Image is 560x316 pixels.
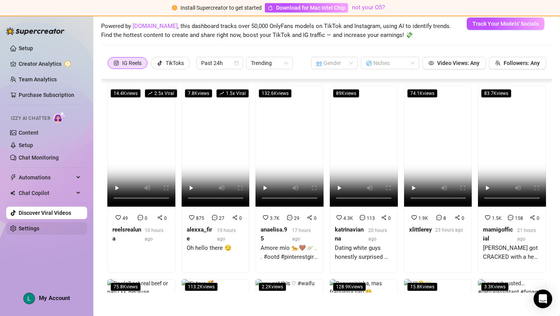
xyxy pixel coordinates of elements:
span: 0 [164,216,167,221]
a: 89Kviews4.3K1130katrinavianna20 hours agoDating white guys honestly surprised me in the best way.... [330,86,398,273]
span: eye [429,60,434,66]
span: message [436,215,442,220]
span: 17 hours ago [292,228,311,242]
div: Open Intercom Messenger [534,290,552,308]
span: rise [148,91,152,96]
strong: anaelisa.95 [261,226,287,242]
span: 7.8K views [185,89,212,98]
span: 10 hours ago [145,228,163,242]
span: 3.7K [270,216,280,221]
span: heart [189,215,194,220]
span: Powered by , this dashboard tracks over 50,000 OnlyFans models on TikTok and Instagram, using AI ... [101,22,451,40]
span: share-alt [455,215,460,220]
span: Install Supercreator to get started [180,5,262,11]
img: you got this ♡ #waifu [255,279,315,288]
span: 2.2K views [259,283,286,291]
span: 113 [367,216,375,221]
span: share-alt [530,215,535,220]
a: 74.1Kviews1.9K80xlittlerey23 hours ago [404,86,472,273]
span: heart [336,215,342,220]
span: 132.6K views [259,89,292,98]
span: 23 hours ago [435,227,463,233]
span: 19 hours ago [217,228,236,242]
span: 21 hours ago [517,228,536,242]
span: heart [115,215,121,220]
a: not your OS? [352,4,385,11]
span: 1.9K [418,216,428,221]
a: Purchase Subscription [19,92,74,98]
strong: mamigofficial [483,226,513,242]
span: message [508,215,513,220]
span: Automations [19,171,74,184]
div: Oh hello there 😏 [187,244,245,253]
span: 27 [219,216,224,221]
span: Izzy AI Chatter [11,115,50,122]
span: Video Views: Any [437,60,479,66]
strong: alexxa_fire [187,226,212,242]
img: I am exhausted… #dentalassistant #fypage #blonde [478,279,546,305]
span: share-alt [232,215,238,220]
span: 0 [145,216,147,221]
div: IG Reels [122,57,142,69]
span: Download for Mac Intel Chip [276,4,345,12]
div: TikToks [166,57,184,69]
span: 0 [537,216,539,221]
div: [PERSON_NAME] got CRACKED with a heel 👠😂 and said “you lucky my phone wasn’t dead… or I would’ve ... [483,244,541,262]
button: Track Your Models' Socials [467,18,544,30]
span: 1.5K [492,216,502,221]
span: 83.7K views [481,89,511,98]
span: 49 [122,216,128,221]
span: heart [411,215,417,220]
span: 113.2K views [185,283,218,291]
span: message [138,215,143,220]
span: Past 24h [201,57,238,69]
a: Download for Mac Intel Chip [265,3,348,12]
span: rise [219,91,224,96]
span: 89K views [333,89,359,98]
span: share-alt [307,215,312,220]
a: Setup [19,142,33,148]
span: share-alt [381,215,387,220]
span: thunderbolt [10,174,16,181]
strong: katrinavianna [335,226,364,242]
a: Setup [19,45,33,51]
span: 29 [294,216,299,221]
a: 83.7Kviews1.5K1580mamigofficial21 hours ago[PERSON_NAME] got CRACKED with a heel 👠😂 and said “you... [478,86,546,273]
span: share-alt [157,215,163,220]
span: 0 [239,216,242,221]
span: message [212,215,217,220]
span: 2.5 x Viral [145,89,177,98]
span: 74.1K views [407,89,437,98]
a: 14.4Kviewsrise2.5x Viral4900reelsrealuna10 hours ago [107,86,175,273]
a: Creator Analytics exclamation-circle [19,58,81,70]
span: 0 [462,216,464,221]
span: 15.8K views [407,283,437,291]
span: 14.4K views [110,89,141,98]
span: 8 [443,216,446,221]
span: calendar [234,61,239,65]
button: Video Views: Any [422,57,486,69]
span: message [360,215,365,220]
img: It’s true 🥰 [182,279,213,288]
span: 875 [196,216,204,221]
a: 7.8Kviewsrise1.5x Viral875270alexxa_fire19 hours agoOh hello there 😏 [182,86,250,273]
span: 75.8K views [110,283,141,291]
div: Amore mío 🐆🤎🪐 . . #ootd #pinterestgirl #grwm #style #reels #pinterestoutfit #ootdfashion #outfiti... [261,244,318,262]
a: 132.6Kviews3.7K290anaelisa.9517 hours agoAmore mío 🐆🤎🪐 . . #ootd #pinterestgirl #grwm #style #ree... [255,86,324,273]
img: Hiii🤭🫶🏻 [404,279,431,288]
span: 0 [314,216,317,221]
a: Discover Viral Videos [19,210,71,216]
span: My Account [39,295,70,302]
span: 128.9K views [333,283,366,291]
span: exclamation-circle [172,5,177,11]
img: logo-BBDzfeDw.svg [6,27,65,35]
span: instagram [114,60,119,66]
button: Followers: Any [489,57,546,69]
span: apple [268,5,273,11]
a: Settings [19,225,39,232]
img: Pequenininha, mas fraquinha não ☺️ [330,279,398,296]
span: Followers: Any [504,60,540,66]
a: [DOMAIN_NAME] [133,23,178,30]
div: Dating white guys honestly surprised me in the best way. It’s not about comparison, just sharing ... [335,244,393,262]
strong: reelsrealuna [112,226,141,242]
